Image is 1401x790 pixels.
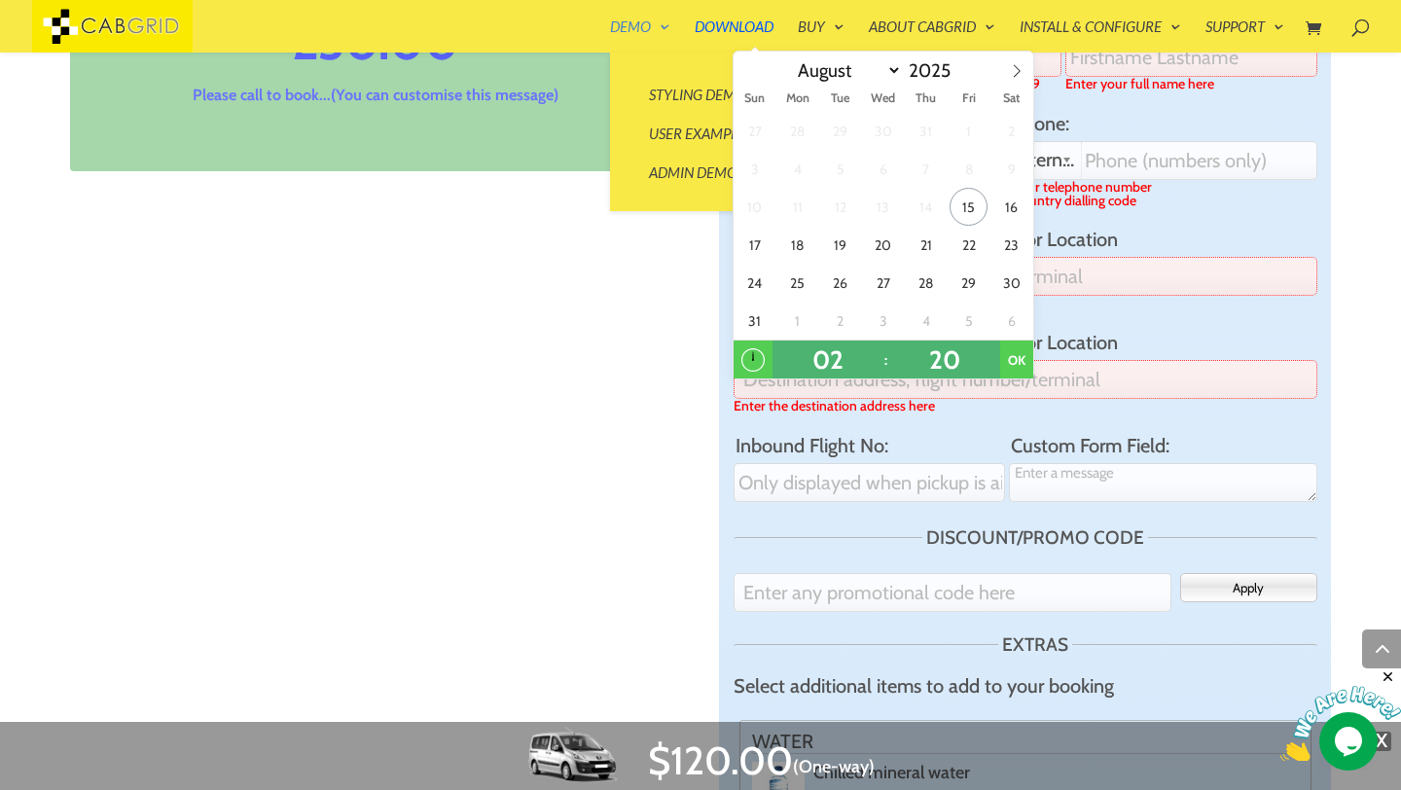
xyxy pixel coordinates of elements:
[526,726,619,784] img: MPV
[778,188,816,226] span: August 11, 2025
[905,92,948,105] span: Thu
[788,58,903,83] select: Month
[992,150,1030,188] span: August 9, 2025
[778,112,816,150] span: July 28, 2025
[978,194,1317,207] label: Select country dialling code
[907,150,945,188] span: August 7, 2025
[1180,573,1317,602] button: Apply
[1009,434,1317,457] label: Custom Form Field:
[907,112,945,150] span: July 31, 2025
[948,92,990,105] span: Fri
[978,180,1317,194] label: Enter your telephone number
[736,150,773,188] span: August 3, 2025
[734,399,1317,413] label: Enter the destination address here
[736,112,773,150] span: July 27, 2025
[864,188,902,226] span: August 13, 2025
[610,19,670,53] a: Demo
[883,341,889,379] span: :
[922,526,1148,549] legend: Discount/Promo Code
[695,19,773,53] a: Download
[992,264,1030,302] span: August 30, 2025
[990,92,1033,105] span: Sat
[819,92,862,105] span: Tue
[734,463,1006,502] input: Only displayed when pickup is airport
[950,264,988,302] span: August 29, 2025
[864,264,902,302] span: August 27, 2025
[736,188,773,226] span: August 10, 2025
[992,226,1030,264] span: August 23, 2025
[821,150,859,188] span: August 5, 2025
[1014,148,1078,171] span: International Dialing Code
[1065,77,1317,90] label: Enter your full name here
[821,302,859,340] span: September 2, 2025
[736,264,773,302] span: August 24, 2025
[32,14,193,34] a: CabGrid Taxi Plugin
[778,302,816,340] span: September 1, 2025
[821,112,859,150] span: July 29, 2025
[793,749,875,784] span: Click to switch
[648,736,670,784] span: $
[778,150,816,188] span: August 4, 2025
[907,302,945,340] span: September 4, 2025
[998,633,1072,656] legend: Extras
[1205,19,1284,53] a: Support
[772,341,883,379] input: Hour
[734,573,1171,612] input: Type in code and click the APPLY button to validate the code and apply the discount.
[734,92,776,105] span: Sun
[907,226,945,264] span: August 21, 2025
[798,19,844,53] a: Buy
[670,736,793,784] span: 120.00
[907,188,945,226] span: August 14, 2025
[992,302,1030,340] span: September 6, 2025
[978,112,1317,135] label: Telephone:
[864,226,902,264] span: August 20, 2025
[864,112,902,150] span: July 30, 2025
[992,112,1030,150] span: August 2, 2025
[1009,463,1317,503] textarea: You can add your own custom form fields (text boxes, buttons, drop-downs, etc.) to the Cab Grid P...
[950,302,988,340] span: September 5, 2025
[864,150,902,188] span: August 6, 2025
[950,112,988,150] span: August 1, 2025
[907,264,945,302] span: August 28, 2025
[778,264,816,302] span: August 25, 2025
[629,75,824,114] a: Styling Demos
[869,19,995,53] a: About CabGrid
[736,302,773,340] span: August 31, 2025
[889,341,1000,379] input: Minute
[778,226,816,264] span: August 18, 2025
[1065,38,1317,77] input: Enter your full name here
[821,264,859,302] span: August 26, 2025
[736,226,773,264] span: August 17, 2025
[821,188,859,226] span: August 12, 2025
[1081,142,1315,179] input: Enter your telephone number
[776,92,819,105] span: Mon
[116,85,636,106] p: Please call to book...(You can customise this message)
[821,226,859,264] span: August 19, 2025
[864,302,902,340] span: September 3, 2025
[1000,341,1033,379] button: OK
[629,153,824,192] a: Admin Demo
[1020,19,1181,53] a: Install & Configure
[950,188,988,226] span: August 15, 2025
[1280,668,1401,761] iframe: chat widget
[629,114,824,153] a: User Examples
[734,360,1317,399] input: Enter the destination address here
[992,188,1030,226] span: August 16, 2025
[950,226,988,264] span: August 22, 2025
[902,59,978,82] input: Year
[734,674,1317,698] p: Select additional items to add to your booking
[950,150,988,188] span: August 8, 2025
[734,434,1006,457] label: Inbound Flight No:
[862,92,905,105] span: Wed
